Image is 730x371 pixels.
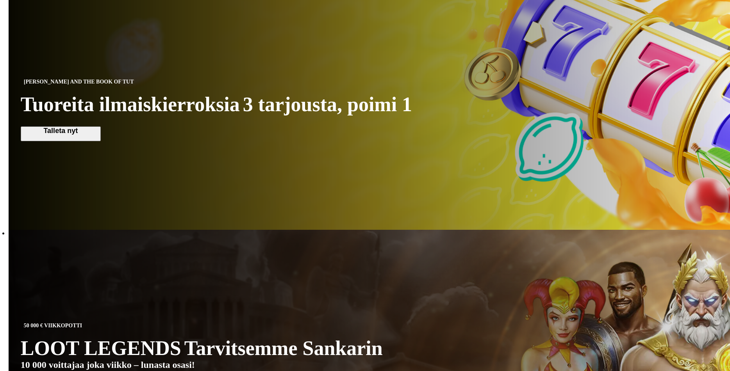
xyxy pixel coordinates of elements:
[21,337,181,360] span: LOOT LEGENDS
[21,93,240,116] span: Tuoreita ilmaiskierroksia
[25,127,97,135] span: Talleta nyt
[21,321,86,330] span: 50 000 € VIIKKOPOTTI
[243,94,412,115] span: 3 tarjousta, poimi 1
[21,77,137,87] span: [PERSON_NAME] and the Book of Tut
[184,338,383,359] span: Tarvitsemme Sankarin
[21,360,195,370] span: 10 000 voittajaa joka viikko – lunasta osasi!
